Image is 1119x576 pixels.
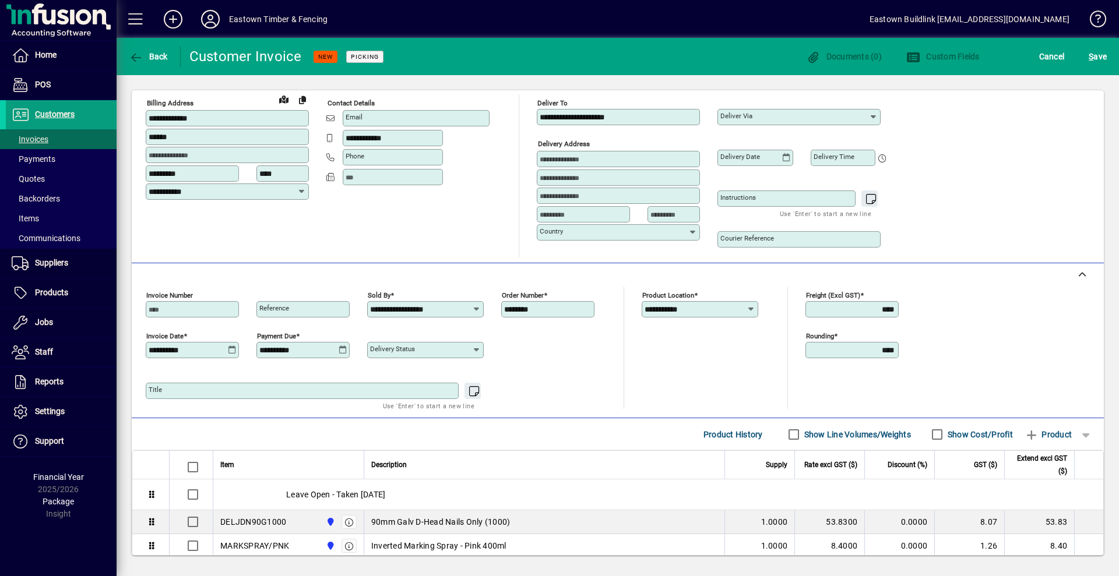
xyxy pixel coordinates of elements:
[12,234,80,243] span: Communications
[6,308,117,337] a: Jobs
[1039,47,1065,66] span: Cancel
[229,10,328,29] div: Eastown Timber & Fencing
[6,427,117,456] a: Support
[761,540,788,552] span: 1.0000
[220,516,286,528] div: DELJDN90G1000
[346,113,363,121] mat-label: Email
[12,214,39,223] span: Items
[146,291,193,299] mat-label: Invoice number
[6,228,117,248] a: Communications
[6,397,117,426] a: Settings
[146,332,184,340] mat-label: Invoice date
[903,46,983,67] button: Custom Fields
[35,317,53,327] span: Jobs
[642,291,694,299] mat-label: Product location
[934,534,1004,558] td: 1.26
[323,515,336,528] span: Holyoake St
[502,291,544,299] mat-label: Order number
[780,207,871,220] mat-hint: Use 'Enter' to start a new line
[806,291,860,299] mat-label: Freight (excl GST)
[802,516,857,528] div: 53.8300
[802,540,857,552] div: 8.4000
[806,52,882,61] span: Documents (0)
[117,46,181,67] app-page-header-button: Back
[6,129,117,149] a: Invoices
[35,436,64,446] span: Support
[6,278,117,308] a: Products
[6,149,117,169] a: Payments
[6,249,117,278] a: Suppliers
[371,516,511,528] span: 90mm Galv D-Head Nails Only (1000)
[974,458,997,471] span: GST ($)
[803,46,885,67] button: Documents (0)
[720,153,760,161] mat-label: Delivery date
[371,540,506,552] span: Inverted Marking Spray - Pink 400ml
[1019,424,1078,445] button: Product
[35,377,64,386] span: Reports
[149,386,162,394] mat-label: Title
[906,52,980,61] span: Custom Fields
[275,90,293,108] a: View on map
[1081,2,1104,40] a: Knowledge Base
[934,510,1004,534] td: 8.07
[804,458,857,471] span: Rate excl GST ($)
[720,234,774,242] mat-label: Courier Reference
[220,540,289,552] div: MARKSPRAY/PNK
[6,367,117,397] a: Reports
[1012,452,1067,478] span: Extend excl GST ($)
[703,425,763,444] span: Product History
[6,70,117,100] a: POS
[293,90,312,109] button: Copy to Delivery address
[220,458,234,471] span: Item
[346,152,364,160] mat-label: Phone
[257,332,296,340] mat-label: Payment due
[6,209,117,228] a: Items
[323,539,336,552] span: Holyoake St
[537,99,568,107] mat-label: Deliver To
[870,10,1069,29] div: Eastown Buildlink [EMAIL_ADDRESS][DOMAIN_NAME]
[12,154,55,164] span: Payments
[35,288,68,297] span: Products
[945,429,1013,440] label: Show Cost/Profit
[1004,534,1074,558] td: 8.40
[888,458,927,471] span: Discount (%)
[371,458,407,471] span: Description
[368,291,390,299] mat-label: Sold by
[806,332,834,340] mat-label: Rounding
[699,424,768,445] button: Product History
[802,429,911,440] label: Show Line Volumes/Weights
[6,169,117,189] a: Quotes
[35,347,53,356] span: Staff
[6,338,117,367] a: Staff
[766,458,787,471] span: Supply
[189,47,302,66] div: Customer Invoice
[814,153,854,161] mat-label: Delivery time
[540,227,563,235] mat-label: Country
[318,53,333,61] span: NEW
[213,479,1103,510] div: Leave Open - Taken [DATE]
[154,9,192,30] button: Add
[370,345,415,353] mat-label: Delivery status
[43,497,74,506] span: Package
[1036,46,1068,67] button: Cancel
[33,472,84,482] span: Financial Year
[35,109,75,119] span: Customers
[35,407,65,416] span: Settings
[720,193,756,202] mat-label: Instructions
[192,9,229,30] button: Profile
[720,112,752,120] mat-label: Deliver via
[1089,52,1093,61] span: S
[6,41,117,70] a: Home
[129,52,168,61] span: Back
[864,510,934,534] td: 0.0000
[761,516,788,528] span: 1.0000
[1089,47,1107,66] span: ave
[259,304,289,312] mat-label: Reference
[35,80,51,89] span: POS
[383,399,474,412] mat-hint: Use 'Enter' to start a new line
[351,53,379,61] span: Picking
[1025,425,1072,444] span: Product
[864,534,934,558] td: 0.0000
[12,174,45,183] span: Quotes
[6,189,117,209] a: Backorders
